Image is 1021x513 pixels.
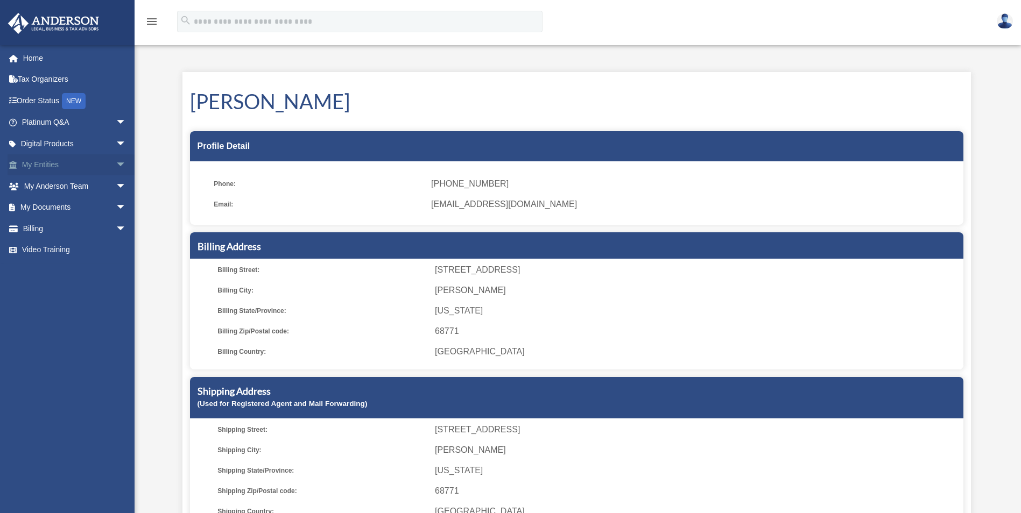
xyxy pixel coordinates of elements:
[435,324,959,339] span: 68771
[190,131,963,161] div: Profile Detail
[145,19,158,28] a: menu
[116,133,137,155] span: arrow_drop_down
[116,112,137,134] span: arrow_drop_down
[8,218,143,239] a: Billingarrow_drop_down
[435,422,959,437] span: [STREET_ADDRESS]
[8,175,143,197] a: My Anderson Teamarrow_drop_down
[116,175,137,197] span: arrow_drop_down
[180,15,192,26] i: search
[435,443,959,458] span: [PERSON_NAME]
[217,283,427,298] span: Billing City:
[431,176,955,191] span: [PHONE_NUMBER]
[116,197,137,219] span: arrow_drop_down
[116,154,137,176] span: arrow_drop_down
[8,90,143,112] a: Order StatusNEW
[8,239,143,261] a: Video Training
[190,87,963,116] h1: [PERSON_NAME]
[198,400,368,408] small: (Used for Registered Agent and Mail Forwarding)
[217,303,427,318] span: Billing State/Province:
[8,112,143,133] a: Platinum Q&Aarrow_drop_down
[435,283,959,298] span: [PERSON_NAME]
[214,176,424,191] span: Phone:
[217,443,427,458] span: Shipping City:
[198,240,956,253] h5: Billing Address
[435,303,959,318] span: [US_STATE]
[435,344,959,359] span: [GEOGRAPHIC_DATA]
[8,69,143,90] a: Tax Organizers
[217,344,427,359] span: Billing Country:
[217,262,427,277] span: Billing Street:
[217,483,427,498] span: Shipping Zip/Postal code:
[5,13,102,34] img: Anderson Advisors Platinum Portal
[217,422,427,437] span: Shipping Street:
[8,197,143,218] a: My Documentsarrow_drop_down
[8,47,143,69] a: Home
[116,218,137,240] span: arrow_drop_down
[217,324,427,339] span: Billing Zip/Postal code:
[217,463,427,478] span: Shipping State/Province:
[435,463,959,478] span: [US_STATE]
[997,13,1013,29] img: User Pic
[435,483,959,498] span: 68771
[8,133,143,154] a: Digital Productsarrow_drop_down
[198,384,956,398] h5: Shipping Address
[431,197,955,212] span: [EMAIL_ADDRESS][DOMAIN_NAME]
[145,15,158,28] i: menu
[214,197,424,212] span: Email:
[8,154,143,176] a: My Entitiesarrow_drop_down
[62,93,86,109] div: NEW
[435,262,959,277] span: [STREET_ADDRESS]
